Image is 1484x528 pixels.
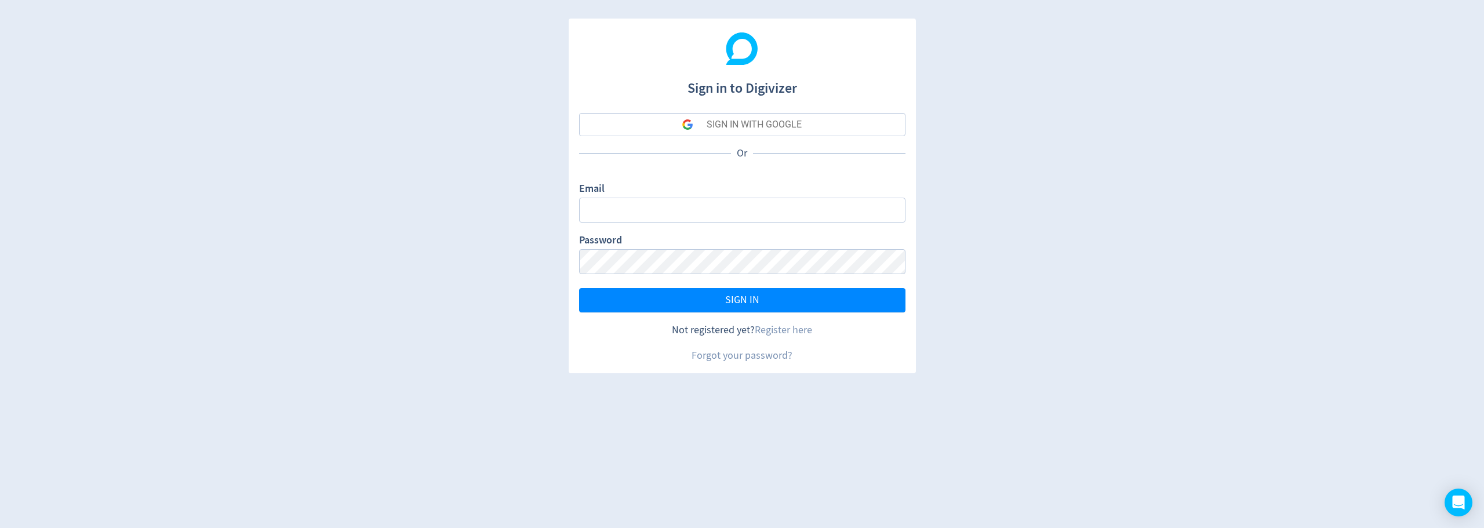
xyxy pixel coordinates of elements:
div: Not registered yet? [579,323,905,337]
button: SIGN IN [579,288,905,312]
span: SIGN IN [725,295,759,305]
img: Digivizer Logo [726,32,758,65]
a: Register here [755,323,812,337]
p: Or [731,146,753,161]
h1: Sign in to Digivizer [579,68,905,99]
div: SIGN IN WITH GOOGLE [707,113,802,136]
a: Forgot your password? [692,349,792,362]
label: Password [579,233,622,249]
label: Email [579,181,605,198]
button: SIGN IN WITH GOOGLE [579,113,905,136]
div: Open Intercom Messenger [1445,489,1472,516]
